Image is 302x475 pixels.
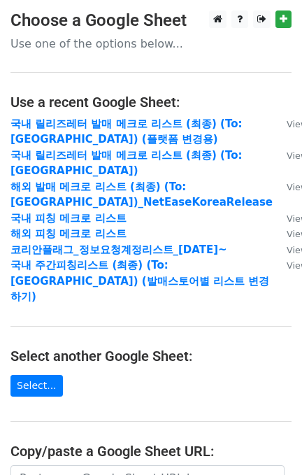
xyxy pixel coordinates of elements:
a: 국내 릴리즈레터 발매 메크로 리스트 (최종) (To:[GEOGRAPHIC_DATA]) [10,149,242,178]
p: Use one of the options below... [10,36,292,51]
a: Select... [10,375,63,397]
a: 코리안플래그_정보요청계정리스트_[DATE]~ [10,243,227,256]
a: 해외 피칭 메크로 리스트 [10,227,127,240]
h3: Choose a Google Sheet [10,10,292,31]
a: 국내 릴리즈레터 발매 메크로 리스트 (최종) (To:[GEOGRAPHIC_DATA]) (플랫폼 변경용) [10,118,242,146]
a: 국내 주간피칭리스트 (최종) (To:[GEOGRAPHIC_DATA]) (발매스토어별 리스트 변경하기) [10,259,269,303]
a: 국내 피칭 메크로 리스트 [10,212,127,225]
h4: Copy/paste a Google Sheet URL: [10,443,292,460]
a: 해외 발매 메크로 리스트 (최종) (To: [GEOGRAPHIC_DATA])_NetEaseKoreaRelease [10,180,273,209]
h4: Select another Google Sheet: [10,348,292,364]
h4: Use a recent Google Sheet: [10,94,292,111]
